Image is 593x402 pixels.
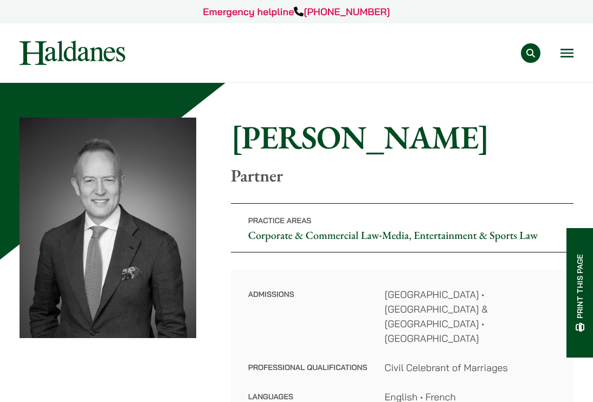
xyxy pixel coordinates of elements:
[248,228,379,242] a: Corporate & Commercial Law
[248,216,312,225] span: Practice Areas
[560,49,573,57] button: Open menu
[248,360,368,390] dt: Professional Qualifications
[385,360,556,375] dd: Civil Celebrant of Marriages
[385,287,556,346] dd: [GEOGRAPHIC_DATA] • [GEOGRAPHIC_DATA] & [GEOGRAPHIC_DATA] • [GEOGRAPHIC_DATA]
[231,165,573,186] p: Partner
[231,203,573,252] p: •
[20,41,125,65] img: Logo of Haldanes
[203,5,390,18] a: Emergency helpline[PHONE_NUMBER]
[248,287,368,360] dt: Admissions
[231,118,573,157] h1: [PERSON_NAME]
[521,43,540,63] button: Search
[382,228,538,242] a: Media, Entertainment & Sports Law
